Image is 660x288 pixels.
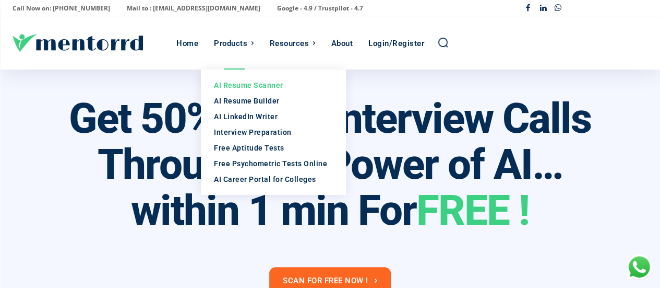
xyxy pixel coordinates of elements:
a: Free Aptitude Tests [201,140,346,156]
a: Products [209,17,259,70]
a: AI Resume Builder [201,93,346,109]
a: Whatsapp [550,1,566,16]
a: AI Career Portal for Colleges [201,171,346,187]
a: Login/Register [363,17,429,70]
a: Linkedin [535,1,550,16]
a: Facebook [521,1,536,16]
div: Free Aptitude Tests [214,143,333,153]
a: Home [171,17,203,70]
p: Google - 4.9 / Trustpilot - 4.7 [277,1,363,16]
div: Free Psychometric Tests Online [214,158,333,169]
p: Call Now on: [PHONE_NUMBER] [13,1,110,16]
span: FREE ! [416,186,529,235]
a: Resources [265,17,321,70]
a: Free Psychometric Tests Online [201,156,346,171]
div: Login/Register [368,17,424,70]
div: AI Career Portal for Colleges [214,174,333,185]
div: Chat with Us [626,254,652,280]
div: About [331,17,353,70]
a: Search [437,37,449,48]
a: AI Resume Scanner [201,77,346,93]
div: AI Resume Scanner [214,80,333,90]
a: Logo [13,34,171,52]
div: Resources [270,17,309,70]
div: AI LinkedIn Writer [214,111,333,122]
div: Products [214,17,247,70]
a: Interview Preparation [201,124,346,140]
p: Mail to : [EMAIL_ADDRESS][DOMAIN_NAME] [127,1,260,16]
div: AI Resume Builder [214,96,333,106]
h3: Get 50% More Interview Calls Through the Power of AI… within 1 min For [69,96,591,234]
a: AI LinkedIn Writer [201,109,346,124]
div: Home [176,17,198,70]
a: About [326,17,358,70]
div: Interview Preparation [214,127,333,137]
